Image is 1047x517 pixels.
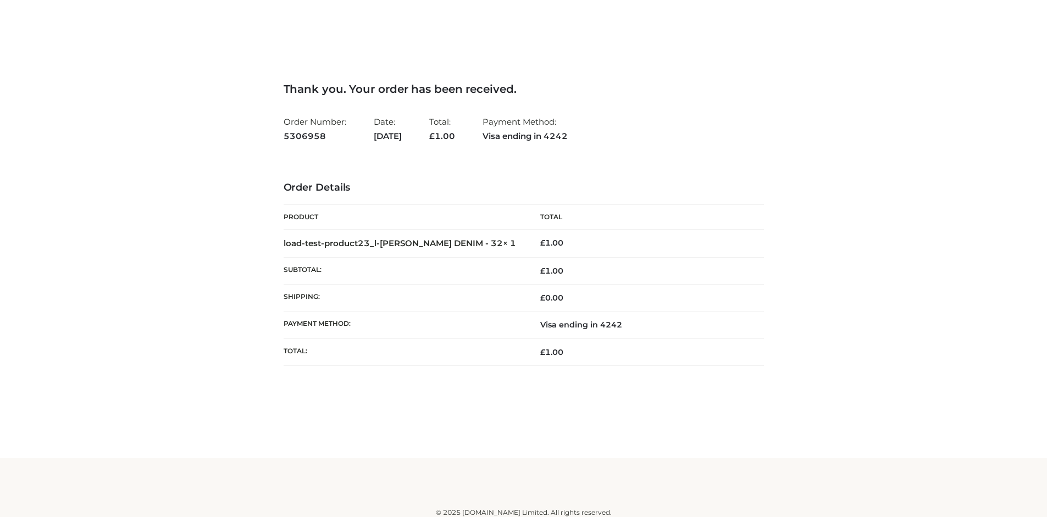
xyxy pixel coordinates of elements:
th: Total [524,205,764,230]
span: £ [540,347,545,357]
span: 1.00 [429,131,455,141]
th: Payment method: [284,312,524,338]
bdi: 0.00 [540,293,563,303]
span: 1.00 [540,347,563,357]
strong: 5306958 [284,129,346,143]
span: 1.00 [540,266,563,276]
td: Visa ending in 4242 [524,312,764,338]
strong: × 1 [503,238,516,248]
span: £ [429,131,435,141]
h3: Thank you. Your order has been received. [284,82,764,96]
th: Shipping: [284,285,524,312]
span: £ [540,266,545,276]
th: Product [284,205,524,230]
li: Order Number: [284,112,346,146]
th: Total: [284,338,524,365]
strong: Visa ending in 4242 [483,129,568,143]
span: £ [540,238,545,248]
li: Payment Method: [483,112,568,146]
li: Date: [374,112,402,146]
strong: [DATE] [374,129,402,143]
th: Subtotal: [284,257,524,284]
li: Total: [429,112,455,146]
bdi: 1.00 [540,238,563,248]
h3: Order Details [284,182,764,194]
strong: load-test-product23_l-[PERSON_NAME] DENIM - 32 [284,238,516,248]
span: £ [540,293,545,303]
